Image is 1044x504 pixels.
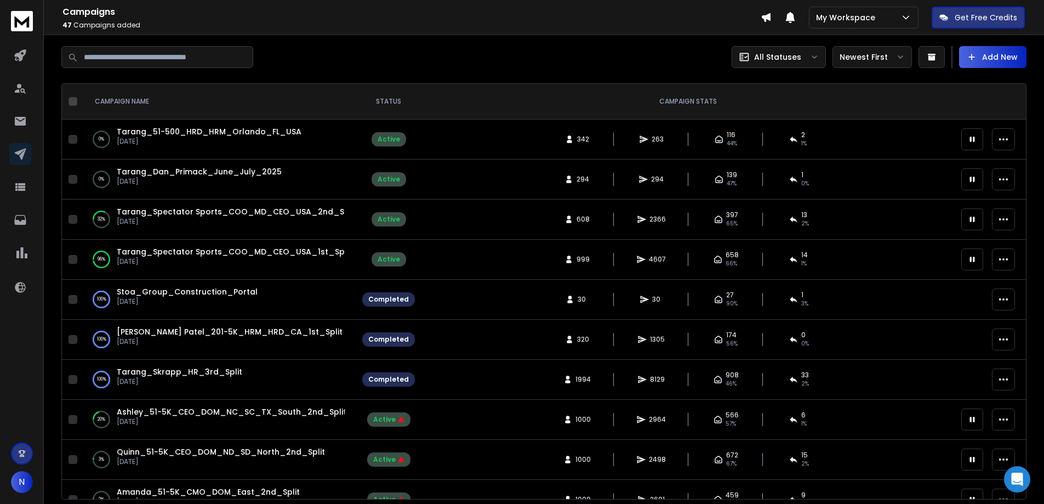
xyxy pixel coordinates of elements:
td: 20%Ashley_51-5K_CEO_DOM_NC_SC_TX_South_2nd_Split[DATE] [82,400,356,440]
div: Active [378,255,400,264]
p: 100 % [97,374,106,385]
a: Amanda_51-5K_CMO_DOM_East_2nd_Split [117,486,300,497]
td: 32%Tarang_Spectator Sports_COO_MD_CEO_USA_2nd_Split[DATE] [82,200,356,240]
span: 1 [801,171,803,179]
span: 56 % [726,339,738,348]
button: N [11,471,33,493]
span: 2 % [801,460,809,468]
a: [PERSON_NAME] Patel_201-5K_HRM_HRD_CA_1st_Split [117,326,343,337]
td: 100%Tarang_Skrapp_HR_3rd_Split[DATE] [82,360,356,400]
span: 342 [577,135,589,144]
span: 672 [726,451,738,460]
span: 263 [652,135,664,144]
span: 1000 [575,455,591,464]
span: 1 % [801,420,807,428]
span: 14 [801,251,808,259]
span: 27 [726,291,734,299]
p: [DATE] [117,137,301,146]
span: 9 [801,491,806,500]
div: Open Intercom Messenger [1004,466,1030,492]
a: Stoa_Group_Construction_Portal [117,286,258,297]
span: 116 [727,131,735,139]
p: Get Free Credits [955,12,1017,23]
p: 32 % [98,214,105,225]
p: 20 % [98,414,105,425]
th: CAMPAIGN NAME [82,84,356,120]
span: 13 [801,211,807,219]
a: Tarang_51-500_HRD_HRM_Orlando_FL_USA [117,126,301,137]
a: Tarang_Spectator Sports_COO_MD_CEO_USA_2nd_Split [117,206,357,217]
span: 6 [801,411,806,420]
button: Get Free Credits [932,7,1025,29]
h1: Campaigns [62,5,761,19]
span: 1994 [575,375,591,384]
td: 96%Tarang_Spectator Sports_COO_MD_CEO_USA_1st_Split[DATE] [82,240,356,280]
span: 15 [801,451,808,460]
span: 44 % [727,139,737,148]
img: logo [11,11,33,31]
span: 1 % [801,259,807,268]
p: My Workspace [816,12,880,23]
span: 46 % [726,380,737,388]
div: Active [378,135,400,144]
p: [DATE] [117,457,325,466]
div: Completed [368,295,409,304]
p: [DATE] [117,217,345,226]
span: 2366 [649,215,666,224]
p: 100 % [97,294,106,305]
span: 4607 [649,255,666,264]
span: 47 [62,20,72,30]
span: 459 [726,491,739,500]
div: Completed [368,335,409,344]
p: 3 % [99,454,104,465]
a: Tarang_Dan_Primack_June_July_2025 [117,166,282,177]
span: 397 [726,211,738,219]
span: 1 [801,291,803,299]
button: Add New [959,46,1026,68]
p: [DATE] [117,417,345,426]
div: Active [373,415,404,424]
span: 0 [801,331,806,339]
span: 320 [577,335,589,344]
p: [DATE] [117,337,343,346]
p: 100 % [97,334,106,345]
a: Tarang_Spectator Sports_COO_MD_CEO_USA_1st_Split [117,246,352,257]
th: CAMPAIGN STATS [421,84,955,120]
a: Quinn_51-5K_CEO_DOM_ND_SD_North_2nd_Split [117,446,325,457]
p: [DATE] [117,377,242,386]
span: 2 % [801,380,809,388]
td: 100%[PERSON_NAME] Patel_201-5K_HRM_HRD_CA_1st_Split[DATE] [82,320,356,360]
span: 90 % [726,299,738,308]
a: Tarang_Skrapp_HR_3rd_Split [117,366,242,377]
span: 65 % [726,219,738,228]
div: Completed [368,375,409,384]
span: 908 [726,371,739,380]
a: Ashley_51-5K_CEO_DOM_NC_SC_TX_South_2nd_Split [117,406,346,417]
td: 0%Tarang_51-500_HRD_HRM_Orlando_FL_USA[DATE] [82,120,356,160]
span: 2 % [801,219,809,228]
button: Newest First [832,46,912,68]
span: 67 % [726,460,737,468]
span: 658 [726,251,739,259]
td: 0%Tarang_Dan_Primack_June_July_2025[DATE] [82,160,356,200]
span: 294 [651,175,664,184]
span: 2498 [649,455,666,464]
span: 294 [577,175,589,184]
p: 0 % [99,134,104,145]
th: STATUS [356,84,421,120]
span: 47 % [727,179,737,188]
div: Active [378,215,400,224]
div: Active [373,495,404,504]
span: 0 % [801,339,809,348]
span: 1305 [650,335,665,344]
